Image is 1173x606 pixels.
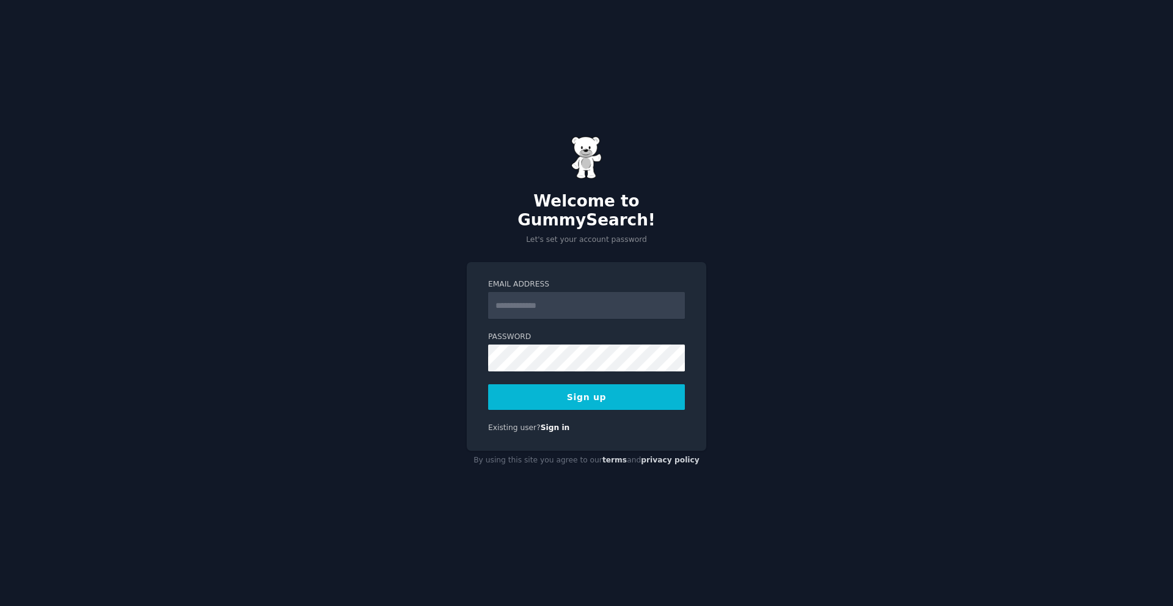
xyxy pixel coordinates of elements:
button: Sign up [488,384,685,410]
div: By using this site you agree to our and [467,451,706,470]
a: terms [602,456,627,464]
img: Gummy Bear [571,136,602,179]
label: Password [488,332,685,343]
a: Sign in [541,423,570,432]
label: Email Address [488,279,685,290]
span: Existing user? [488,423,541,432]
a: privacy policy [641,456,700,464]
h2: Welcome to GummySearch! [467,192,706,230]
p: Let's set your account password [467,235,706,246]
